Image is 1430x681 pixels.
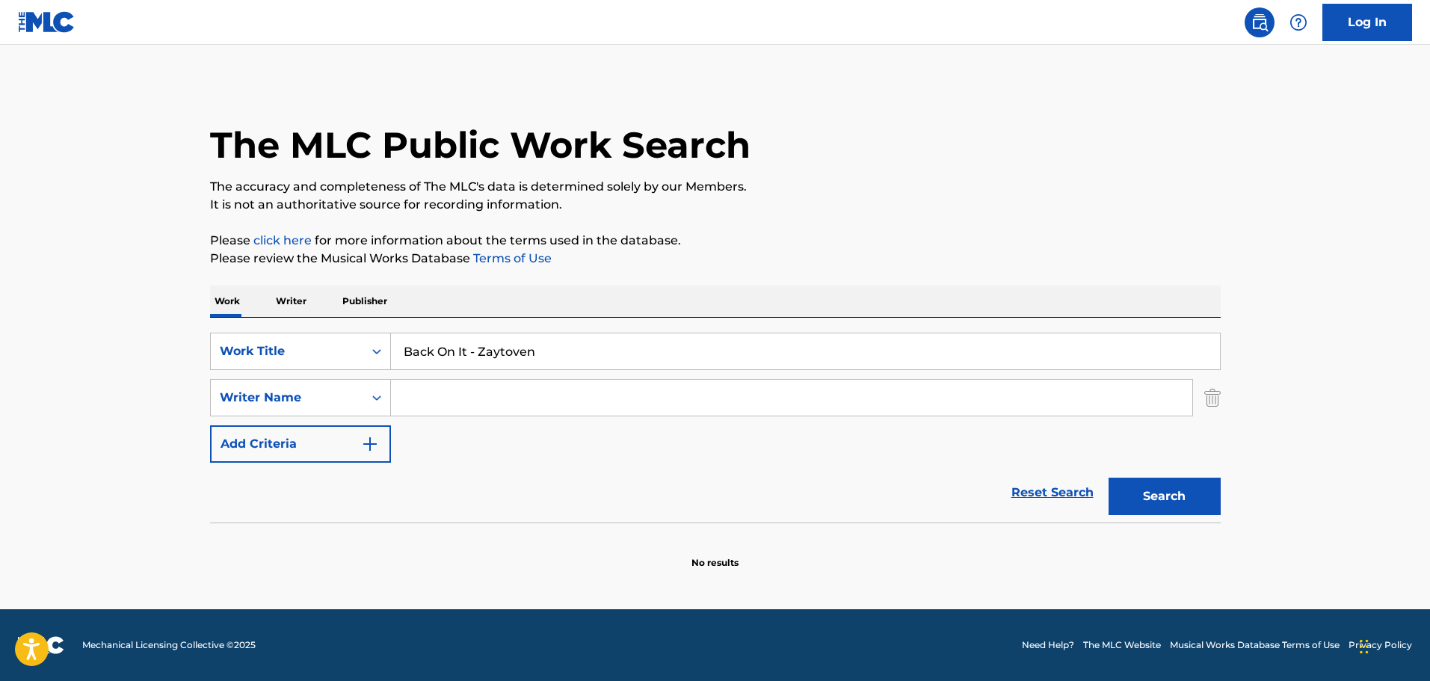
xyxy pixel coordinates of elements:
p: Please for more information about the terms used in the database. [210,232,1221,250]
a: Public Search [1245,7,1275,37]
img: MLC Logo [18,11,75,33]
div: Writer Name [220,389,354,407]
a: click here [253,233,312,247]
p: Writer [271,286,311,317]
p: Publisher [338,286,392,317]
img: help [1289,13,1307,31]
div: Drag [1360,624,1369,669]
button: Search [1109,478,1221,515]
img: search [1251,13,1269,31]
a: Reset Search [1004,476,1101,509]
p: The accuracy and completeness of The MLC's data is determined solely by our Members. [210,178,1221,196]
div: Help [1283,7,1313,37]
div: Work Title [220,342,354,360]
p: It is not an authoritative source for recording information. [210,196,1221,214]
a: The MLC Website [1083,638,1161,652]
p: Please review the Musical Works Database [210,250,1221,268]
img: logo [18,636,64,654]
a: Musical Works Database Terms of Use [1170,638,1340,652]
a: Log In [1322,4,1412,41]
h1: The MLC Public Work Search [210,123,751,167]
img: Delete Criterion [1204,379,1221,416]
form: Search Form [210,333,1221,523]
a: Terms of Use [470,251,552,265]
span: Mechanical Licensing Collective © 2025 [82,638,256,652]
a: Privacy Policy [1349,638,1412,652]
button: Add Criteria [210,425,391,463]
p: Work [210,286,244,317]
img: 9d2ae6d4665cec9f34b9.svg [361,435,379,453]
p: No results [691,538,739,570]
a: Need Help? [1022,638,1074,652]
iframe: Chat Widget [1355,609,1430,681]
